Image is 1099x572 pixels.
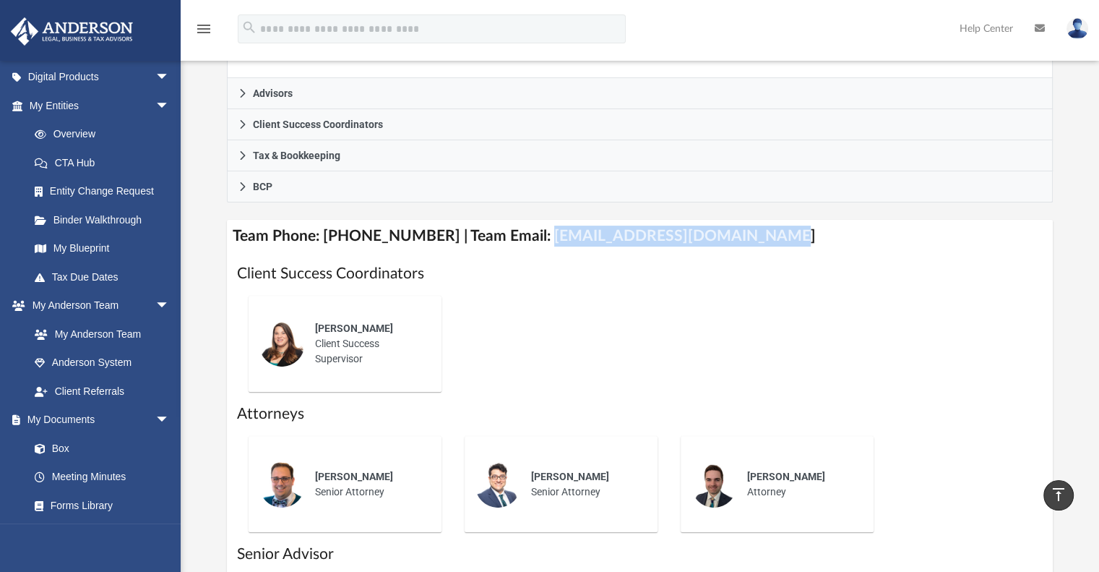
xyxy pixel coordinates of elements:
a: Box [20,434,177,463]
a: Digital Productsarrow_drop_down [10,63,191,92]
span: Client Success Coordinators [253,119,383,129]
a: Client Referrals [20,377,184,406]
a: My Documentsarrow_drop_down [10,406,184,435]
a: My Entitiesarrow_drop_down [10,91,191,120]
span: arrow_drop_down [155,63,184,93]
a: Client Success Coordinators [227,109,1053,140]
a: Anderson System [20,349,184,377]
img: Anderson Advisors Platinum Portal [7,17,137,46]
a: menu [195,27,212,38]
i: search [241,20,257,35]
h1: Client Success Coordinators [237,263,1043,284]
a: Notarize [20,520,184,549]
span: arrow_drop_down [155,406,184,435]
span: [PERSON_NAME] [747,471,825,482]
span: BCP [253,182,272,192]
h1: Attorneys [237,404,1043,424]
a: Meeting Minutes [20,463,184,492]
div: Client Success Supervisor [305,311,431,377]
a: Overview [20,120,191,149]
i: vertical_align_top [1050,486,1067,503]
img: thumbnail [259,320,305,367]
span: [PERSON_NAME] [315,471,393,482]
div: Attorney [737,459,863,510]
img: thumbnail [691,461,737,508]
span: Advisors [253,88,293,98]
span: Tax & Bookkeeping [253,150,340,161]
div: Senior Attorney [305,459,431,510]
a: Advisors [227,78,1053,109]
span: arrow_drop_down [155,291,184,321]
h4: Team Phone: [PHONE_NUMBER] | Team Email: [EMAIL_ADDRESS][DOMAIN_NAME] [227,220,1053,252]
a: Binder Walkthrough [20,205,191,234]
a: Tax Due Dates [20,262,191,291]
a: Forms Library [20,491,177,520]
i: menu [195,20,212,38]
span: [PERSON_NAME] [315,323,393,334]
a: vertical_align_top [1043,480,1074,511]
a: My Blueprint [20,234,184,263]
span: arrow_drop_down [155,91,184,121]
a: Entity Change Request [20,177,191,206]
a: My Anderson Team [20,320,177,349]
a: BCP [227,171,1053,202]
h1: Senior Advisor [237,544,1043,565]
div: Senior Attorney [521,459,647,510]
a: Tax & Bookkeeping [227,140,1053,171]
img: thumbnail [259,461,305,508]
img: thumbnail [475,461,521,508]
span: [PERSON_NAME] [531,471,609,482]
img: User Pic [1066,18,1088,39]
a: CTA Hub [20,148,191,177]
a: My Anderson Teamarrow_drop_down [10,291,184,320]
